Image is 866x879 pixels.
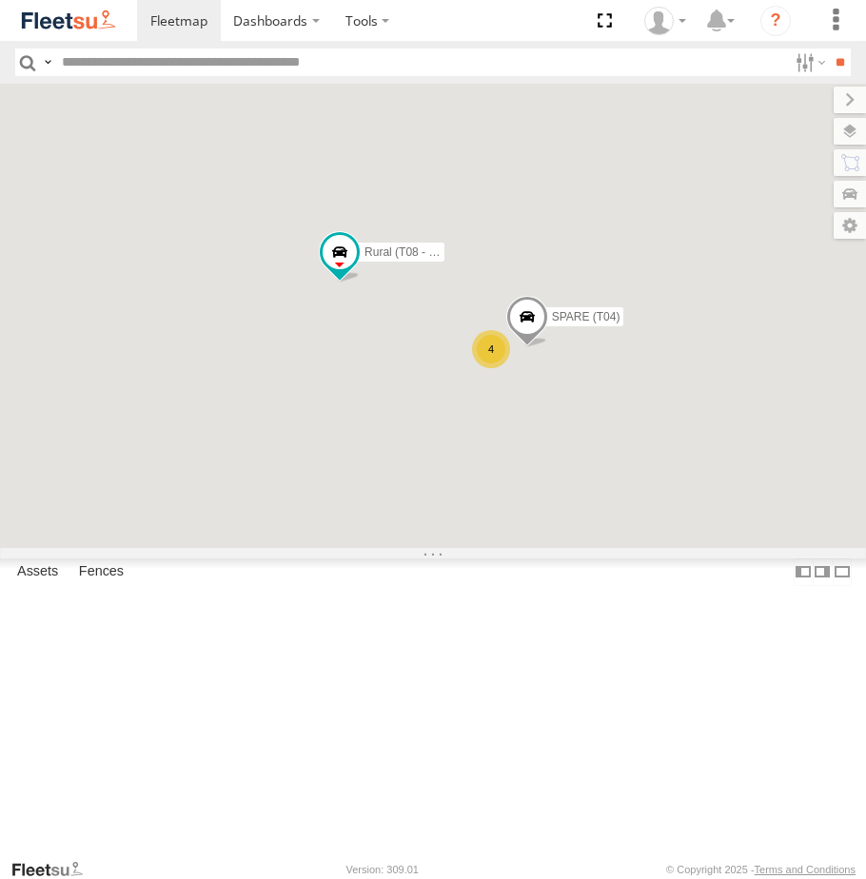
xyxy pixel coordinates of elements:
a: Visit our Website [10,860,98,879]
label: Search Query [40,49,55,76]
div: © Copyright 2025 - [666,864,856,875]
label: Dock Summary Table to the Right [813,558,832,586]
label: Map Settings [834,212,866,239]
div: 4 [472,330,510,368]
label: Dock Summary Table to the Left [794,558,813,586]
span: SPARE (T04) [552,311,620,324]
label: Hide Summary Table [833,558,852,586]
a: Terms and Conditions [755,864,856,875]
span: Rural (T08 - [PERSON_NAME]) [364,245,526,259]
label: Assets [8,558,68,585]
div: Version: 309.01 [346,864,419,875]
label: Search Filter Options [788,49,829,76]
label: Fences [69,558,133,585]
i: ? [760,6,791,36]
div: Matt Smith [638,7,693,35]
img: fleetsu-logo-horizontal.svg [19,8,118,33]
